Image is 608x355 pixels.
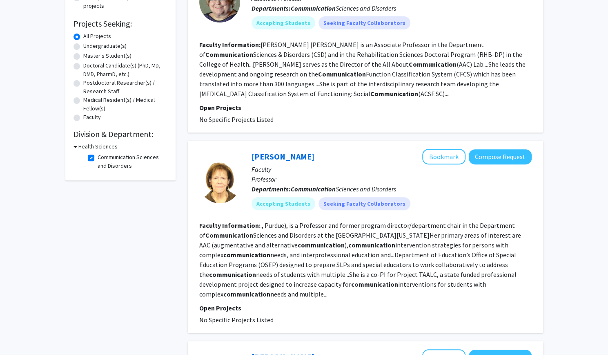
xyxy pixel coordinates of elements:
b: Faculty Information: [199,221,261,229]
label: Postdoctoral Researcher(s) / Research Staff [83,79,167,96]
mat-chip: Seeking Faculty Collaborators [318,197,410,210]
p: Faculty [252,164,532,174]
label: All Projects [83,32,111,40]
p: Professor [252,174,532,184]
b: Departments: [252,4,291,12]
label: Medical Resident(s) / Medical Fellow(s) [83,96,167,113]
b: communication [348,241,395,249]
fg-read-more: ., Purdue), is a Professor and former program director/department chair in the Department of Scie... [199,221,521,298]
fg-read-more: [PERSON_NAME] [PERSON_NAME] is an Associate Professor in the Department of Sciences & Disorders (... [199,40,526,98]
mat-chip: Accepting Students [252,197,315,210]
button: Compose Request to Judith Page [469,149,532,164]
b: communication [351,280,398,288]
span: Sciences and Disorders [291,4,396,12]
h2: Division & Department: [73,129,167,139]
label: Master's Student(s) [83,52,131,60]
label: Faculty [83,113,101,121]
span: No Specific Projects Listed [199,316,274,324]
p: Open Projects [199,303,532,313]
b: Communication [291,4,336,12]
iframe: Chat [6,318,35,349]
label: Doctoral Candidate(s) (PhD, MD, DMD, PharmD, etc.) [83,61,167,79]
b: communication [209,270,256,279]
h3: Health Sciences [78,142,118,151]
b: communication [223,290,270,298]
p: Open Projects [199,103,532,112]
b: Faculty Information: [199,40,261,49]
b: communication [298,241,345,249]
span: No Specific Projects Listed [199,115,274,124]
span: Sciences and Disorders [291,185,396,193]
label: Undergraduate(s) [83,42,127,50]
b: Communication [205,50,253,58]
label: Communication Sciences and Disorders [98,153,165,170]
button: Add Judith Page to Bookmarks [422,149,465,164]
b: Communication [370,90,418,98]
b: Communication [291,185,336,193]
b: communication [223,251,270,259]
b: Communication [409,60,457,68]
b: Departments: [252,185,291,193]
mat-chip: Accepting Students [252,16,315,29]
mat-chip: Seeking Faculty Collaborators [318,16,410,29]
h2: Projects Seeking: [73,19,167,29]
b: Communication [205,231,253,239]
a: [PERSON_NAME] [252,151,314,162]
b: Communication [318,70,366,78]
